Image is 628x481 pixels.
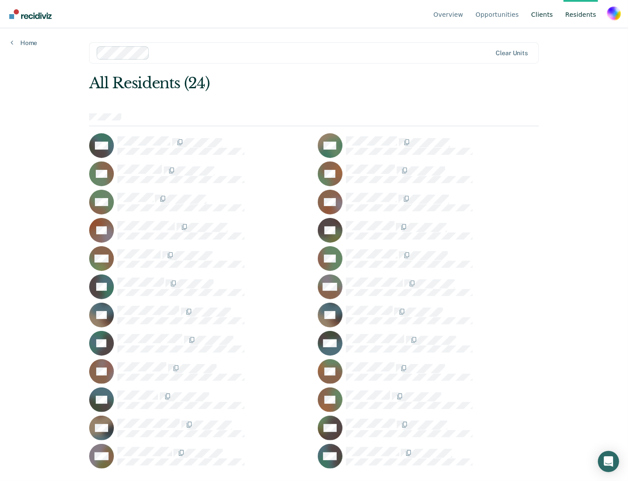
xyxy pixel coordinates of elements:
img: Recidiviz [9,9,52,19]
div: Open Intercom Messenger [598,451,619,472]
div: Clear units [496,49,528,57]
button: Profile dropdown button [607,7,621,21]
div: All Residents (24) [89,74,449,92]
a: Home [11,39,37,47]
